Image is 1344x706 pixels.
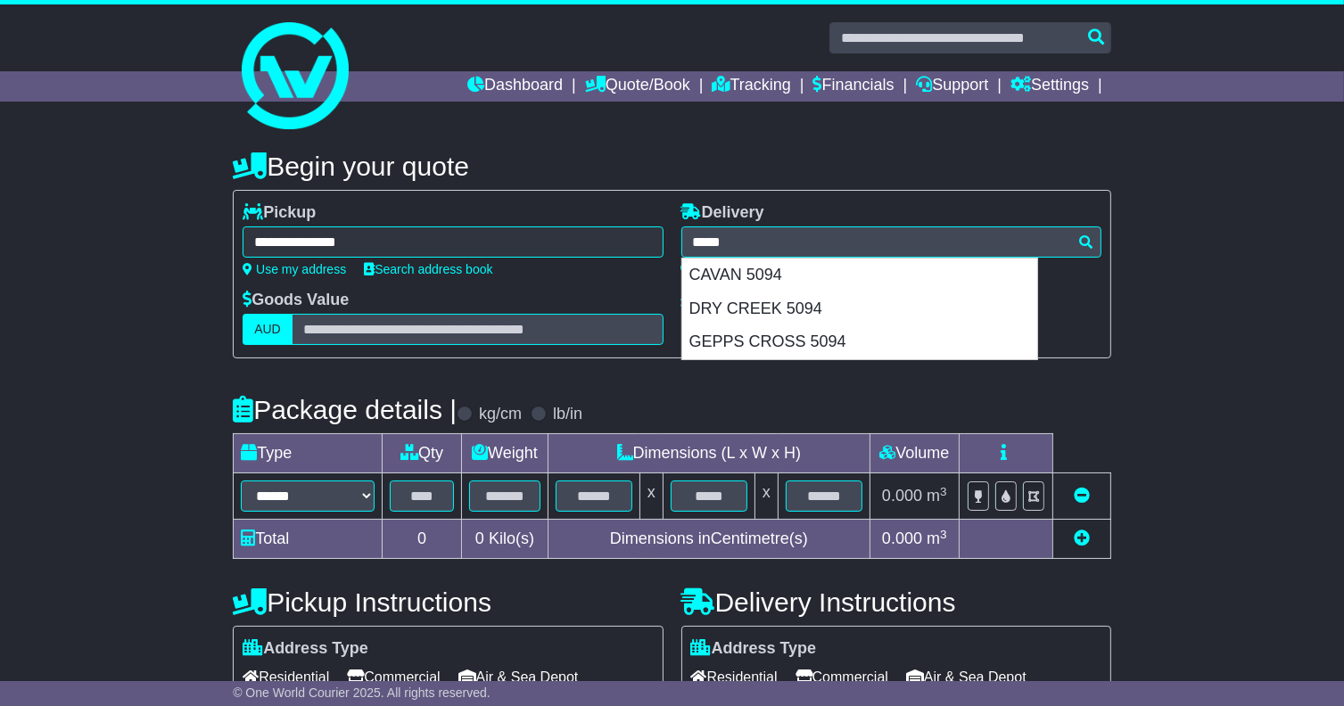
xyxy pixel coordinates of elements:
label: lb/in [553,405,582,424]
label: kg/cm [479,405,522,424]
div: DRY CREEK 5094 [682,292,1037,326]
span: Commercial [347,663,440,691]
td: Total [234,520,383,559]
a: Dashboard [467,71,563,102]
td: Dimensions (L x W x H) [548,434,870,473]
label: AUD [243,314,293,345]
label: Address Type [243,639,368,659]
sup: 3 [940,528,947,541]
h4: Pickup Instructions [233,587,663,617]
a: Remove this item [1074,487,1090,505]
a: Financials [813,71,895,102]
span: Commercial [796,663,888,691]
td: Volume [870,434,959,473]
span: m [927,487,947,505]
span: © One World Courier 2025. All rights reserved. [233,685,491,700]
sup: 3 [940,485,947,498]
a: Use my address [243,262,346,276]
label: Pickup [243,203,316,223]
td: Weight [461,434,548,473]
a: Support [916,71,988,102]
td: x [754,473,778,520]
span: Air & Sea Depot [906,663,1027,691]
td: x [639,473,663,520]
span: 0.000 [882,529,922,547]
a: Quote/Book [585,71,690,102]
a: Settings [1010,71,1089,102]
div: GEPPS CROSS 5094 [682,325,1037,359]
h4: Begin your quote [233,152,1111,181]
a: Search address book [364,262,492,276]
span: Residential [243,663,329,691]
label: Goods Value [243,291,349,310]
label: Delivery [681,203,764,223]
span: m [927,529,947,547]
div: CAVAN 5094 [682,259,1037,292]
td: Type [234,434,383,473]
td: Qty [383,434,462,473]
span: Residential [691,663,778,691]
a: Tracking [713,71,791,102]
span: Air & Sea Depot [458,663,579,691]
label: Address Type [691,639,817,659]
td: Kilo(s) [461,520,548,559]
a: Add new item [1074,529,1090,547]
typeahead: Please provide city [681,226,1101,258]
td: Dimensions in Centimetre(s) [548,520,870,559]
td: 0 [383,520,462,559]
h4: Delivery Instructions [681,587,1111,617]
h4: Package details | [233,395,457,424]
span: 0 [475,529,484,547]
span: 0.000 [882,487,922,505]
